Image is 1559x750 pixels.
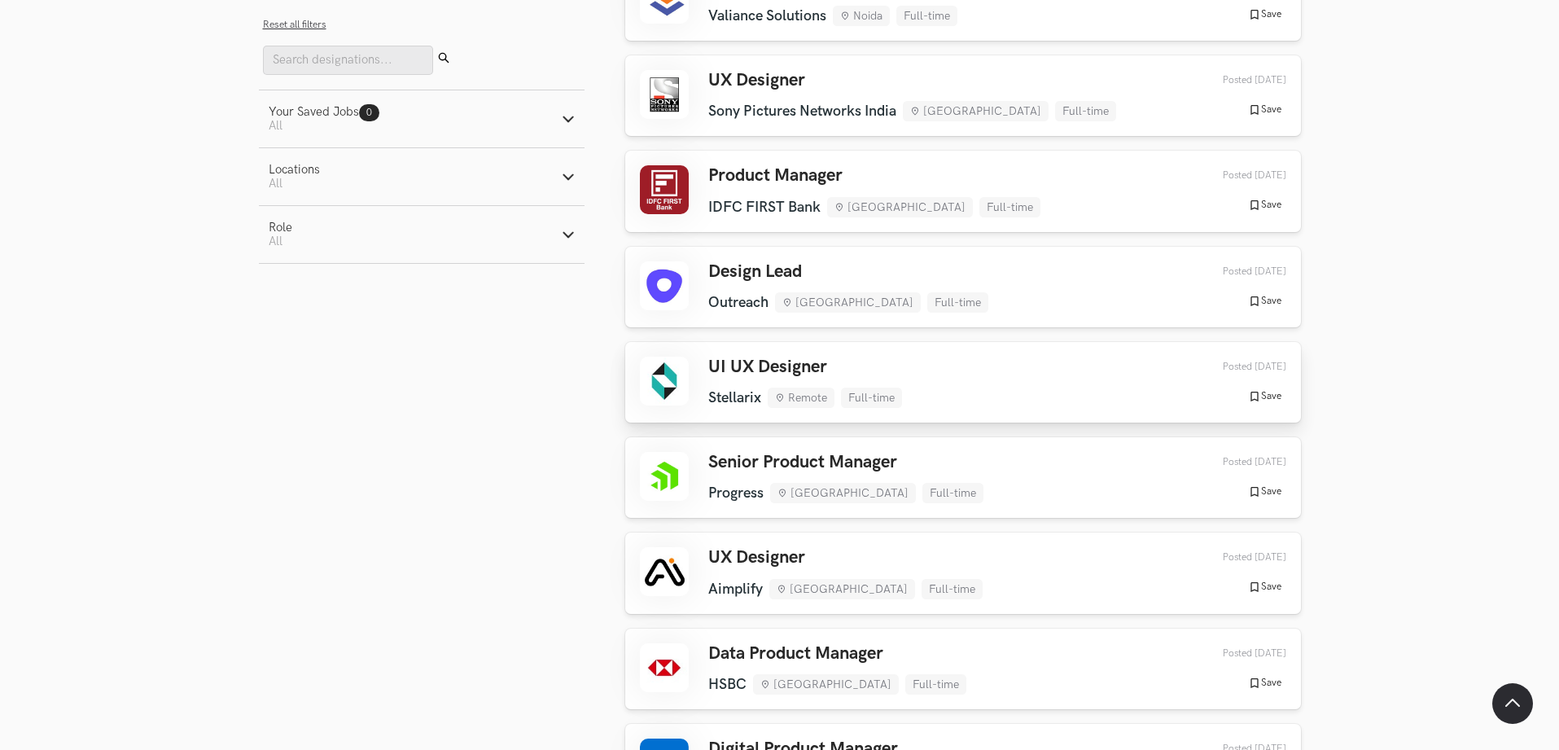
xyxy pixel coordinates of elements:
[625,629,1301,709] a: Data Product Manager HSBC [GEOGRAPHIC_DATA] Full-time Posted [DATE] Save
[841,388,902,408] li: Full-time
[775,292,921,313] li: [GEOGRAPHIC_DATA]
[1243,103,1286,117] button: Save
[905,674,966,695] li: Full-time
[1243,580,1286,594] button: Save
[263,19,326,31] button: Reset all filters
[1243,676,1286,691] button: Save
[833,6,890,26] li: Noida
[708,643,966,664] h3: Data Product Manager
[708,452,983,473] h3: Senior Product Manager
[1243,198,1286,213] button: Save
[708,676,747,693] li: HSBC
[927,292,988,313] li: Full-time
[1243,485,1286,499] button: Save
[768,388,834,408] li: Remote
[769,579,915,599] li: [GEOGRAPHIC_DATA]
[922,579,983,599] li: Full-time
[1185,265,1286,278] div: 09th Aug
[1185,456,1286,468] div: 09th Aug
[708,165,1040,186] h3: Product Manager
[259,90,585,147] button: Your Saved Jobs0 All
[708,547,983,568] h3: UX Designer
[625,533,1301,613] a: UX Designer Aimplify [GEOGRAPHIC_DATA] Full-time Posted [DATE] Save
[625,437,1301,518] a: Senior Product Manager Progress [GEOGRAPHIC_DATA] Full-time Posted [DATE] Save
[896,6,957,26] li: Full-time
[770,483,916,503] li: [GEOGRAPHIC_DATA]
[708,389,761,406] li: Stellarix
[903,101,1049,121] li: [GEOGRAPHIC_DATA]
[625,342,1301,423] a: UI UX Designer Stellarix Remote Full-time Posted [DATE] Save
[708,357,902,378] h3: UI UX Designer
[1243,389,1286,404] button: Save
[625,55,1301,136] a: UX Designer Sony Pictures Networks India [GEOGRAPHIC_DATA] Full-time Posted [DATE] Save
[269,221,292,235] div: Role
[1243,294,1286,309] button: Save
[979,197,1040,217] li: Full-time
[1185,361,1286,373] div: 09th Aug
[366,107,372,119] span: 0
[269,119,282,133] span: All
[269,163,320,177] div: Locations
[259,206,585,263] button: RoleAll
[708,103,896,120] li: Sony Pictures Networks India
[708,70,1116,91] h3: UX Designer
[259,148,585,205] button: LocationsAll
[1185,647,1286,660] div: 08th Aug
[827,197,973,217] li: [GEOGRAPHIC_DATA]
[263,46,433,75] input: Search
[708,261,988,283] h3: Design Lead
[708,581,763,598] li: Aimplify
[1185,74,1286,86] div: 10th Aug
[1185,169,1286,182] div: 09th Aug
[708,7,826,24] li: Valiance Solutions
[269,105,379,119] div: Your Saved Jobs
[625,247,1301,327] a: Design Lead Outreach [GEOGRAPHIC_DATA] Full-time Posted [DATE] Save
[1243,7,1286,22] button: Save
[269,177,282,191] span: All
[1055,101,1116,121] li: Full-time
[708,485,764,502] li: Progress
[708,294,769,311] li: Outreach
[625,151,1301,231] a: Product Manager IDFC FIRST Bank [GEOGRAPHIC_DATA] Full-time Posted [DATE] Save
[1185,551,1286,564] div: 09th Aug
[269,235,282,248] span: All
[708,199,821,216] li: IDFC FIRST Bank
[753,674,899,695] li: [GEOGRAPHIC_DATA]
[922,483,983,503] li: Full-time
